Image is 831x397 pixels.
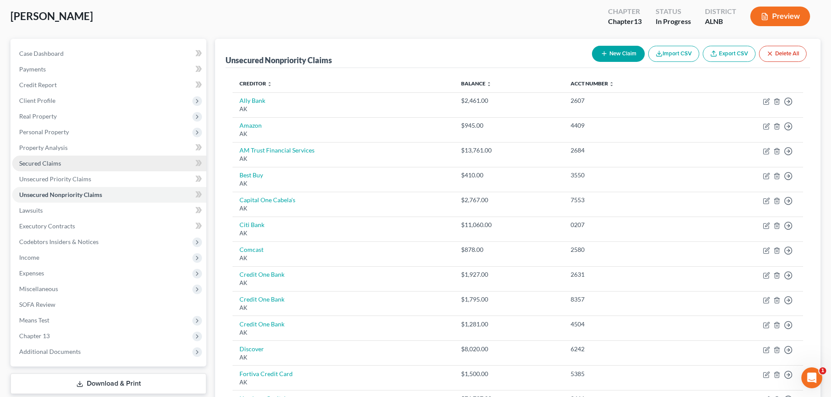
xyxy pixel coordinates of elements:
div: AK [239,378,447,387]
a: SOFA Review [12,297,206,312]
div: In Progress [656,17,691,27]
div: $2,767.00 [461,196,557,204]
span: Payments [19,65,46,73]
span: Expenses [19,269,44,277]
div: $1,927.00 [461,270,557,279]
a: AM Trust Financial Services [239,146,315,154]
a: Acct Number unfold_more [571,80,614,87]
span: Miscellaneous [19,285,58,292]
span: Credit Report [19,81,57,88]
iframe: Intercom live chat [801,367,822,388]
span: [PERSON_NAME] [10,10,93,22]
button: New Claim [592,46,645,62]
span: Lawsuits [19,207,43,214]
div: $1,500.00 [461,370,557,378]
div: 7553 [571,196,688,204]
a: Export CSV [703,46,756,62]
div: AK [239,130,447,138]
a: Creditor unfold_more [239,80,272,87]
span: 1 [819,367,826,374]
div: 2607 [571,96,688,105]
span: Personal Property [19,128,69,136]
div: 2631 [571,270,688,279]
span: Real Property [19,112,57,120]
i: unfold_more [609,81,614,87]
a: Capital One Cabela's [239,196,295,204]
a: Case Dashboard [12,46,206,61]
button: Preview [750,7,810,26]
div: $2,461.00 [461,96,557,105]
a: Payments [12,61,206,77]
a: Unsecured Priority Claims [12,171,206,187]
div: $13,761.00 [461,146,557,155]
div: 2684 [571,146,688,155]
a: Ally Bank [239,97,265,104]
a: Executory Contracts [12,218,206,234]
div: Chapter [608,17,642,27]
span: Client Profile [19,97,55,104]
a: Unsecured Nonpriority Claims [12,187,206,203]
div: $945.00 [461,121,557,130]
a: Secured Claims [12,156,206,171]
div: 4409 [571,121,688,130]
div: $8,020.00 [461,345,557,353]
a: Fortiva Credit Card [239,370,293,377]
span: Property Analysis [19,144,68,151]
span: Unsecured Nonpriority Claims [19,191,102,198]
div: AK [239,279,447,287]
span: 13 [634,17,642,25]
div: Unsecured Nonpriority Claims [226,55,332,65]
div: $11,060.00 [461,221,557,229]
div: AK [239,105,447,113]
div: AK [239,204,447,213]
div: $1,795.00 [461,295,557,304]
a: Discover [239,345,264,353]
span: Executory Contracts [19,222,75,230]
div: 0207 [571,221,688,229]
a: Amazon [239,122,262,129]
a: Balance unfold_more [461,80,492,87]
div: AK [239,229,447,238]
span: Chapter 13 [19,332,50,339]
div: AK [239,304,447,312]
span: Case Dashboard [19,50,64,57]
div: 2580 [571,245,688,254]
a: Credit Report [12,77,206,93]
div: 3550 [571,171,688,180]
div: Status [656,7,691,17]
a: Credit One Bank [239,271,284,278]
button: Delete All [759,46,807,62]
div: 5385 [571,370,688,378]
div: $1,281.00 [461,320,557,329]
div: 4504 [571,320,688,329]
a: Lawsuits [12,203,206,218]
div: AK [239,180,447,188]
div: 6242 [571,345,688,353]
div: District [705,7,736,17]
span: Codebtors Insiders & Notices [19,238,99,245]
span: Secured Claims [19,159,61,167]
span: Means Test [19,316,49,324]
div: Chapter [608,7,642,17]
div: ALNB [705,17,736,27]
i: unfold_more [486,81,492,87]
a: Property Analysis [12,140,206,156]
div: AK [239,155,447,163]
div: $410.00 [461,171,557,180]
div: AK [239,329,447,337]
span: SOFA Review [19,301,55,308]
div: AK [239,254,447,262]
a: Download & Print [10,373,206,394]
span: Income [19,254,39,261]
div: AK [239,353,447,362]
a: Comcast [239,246,263,253]
span: Unsecured Priority Claims [19,175,91,183]
a: Credit One Bank [239,320,284,328]
span: Additional Documents [19,348,81,355]
div: 8357 [571,295,688,304]
div: $878.00 [461,245,557,254]
a: Credit One Bank [239,295,284,303]
button: Import CSV [648,46,699,62]
i: unfold_more [267,81,272,87]
a: Citi Bank [239,221,264,228]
